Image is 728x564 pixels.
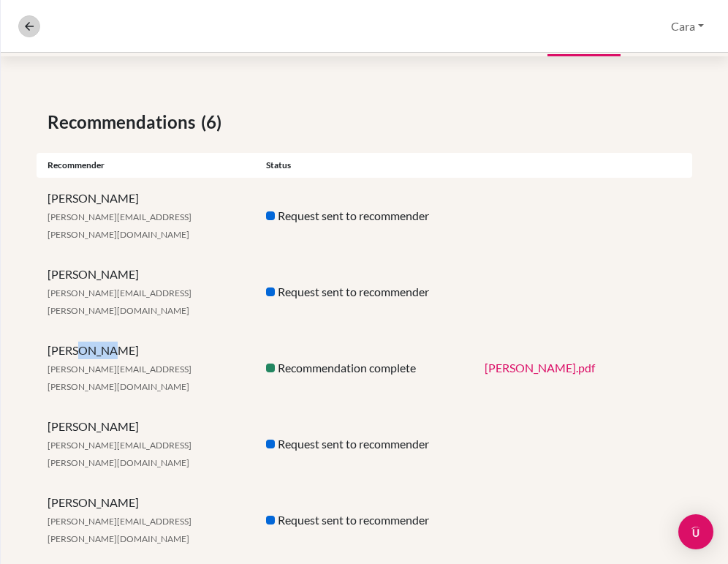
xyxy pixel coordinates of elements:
span: [PERSON_NAME][EMAIL_ADDRESS][PERSON_NAME][DOMAIN_NAME] [48,364,192,392]
span: [PERSON_NAME][EMAIL_ADDRESS][PERSON_NAME][DOMAIN_NAME] [48,211,192,240]
div: Recommendation complete [255,359,474,377]
div: [PERSON_NAME] [37,494,255,546]
a: [PERSON_NAME].pdf [485,361,595,375]
div: Open Intercom Messenger [678,514,713,549]
div: [PERSON_NAME] [37,266,255,318]
div: Request sent to recommender [255,283,474,301]
div: [PERSON_NAME] [37,342,255,394]
div: [PERSON_NAME] [37,189,255,242]
span: [PERSON_NAME][EMAIL_ADDRESS][PERSON_NAME][DOMAIN_NAME] [48,440,192,468]
div: Recommender [37,159,255,172]
div: Request sent to recommender [255,207,474,225]
span: Recommendations [48,109,201,135]
span: [PERSON_NAME][EMAIL_ADDRESS][PERSON_NAME][DOMAIN_NAME] [48,516,192,544]
div: Status [255,159,474,172]
span: (6) [201,109,227,135]
div: Request sent to recommender [255,435,474,453]
div: Request sent to recommender [255,511,474,529]
div: [PERSON_NAME] [37,418,255,470]
button: Cara [664,12,710,40]
span: [PERSON_NAME][EMAIL_ADDRESS][PERSON_NAME][DOMAIN_NAME] [48,287,192,316]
